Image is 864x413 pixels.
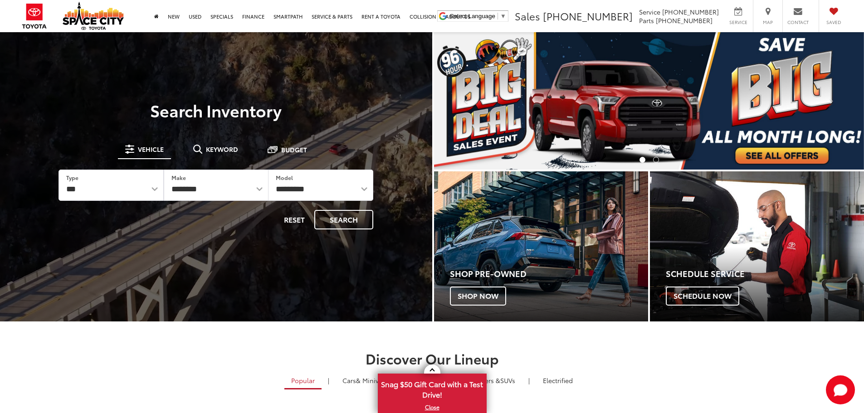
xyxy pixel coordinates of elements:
span: [PHONE_NUMBER] [662,7,719,16]
li: | [526,376,532,385]
label: Model [276,174,293,181]
label: Type [66,174,78,181]
img: Space City Toyota [63,2,124,30]
span: ▼ [500,13,506,19]
li: | [326,376,332,385]
span: Service [728,19,748,25]
span: Shop Now [450,287,506,306]
a: SUVs [454,373,522,388]
span: Budget [281,146,307,153]
button: Toggle Chat Window [826,375,855,404]
a: Schedule Service Schedule Now [650,171,864,321]
h4: Shop Pre-Owned [450,269,648,278]
span: Sales [515,9,540,23]
button: Reset [276,210,312,229]
span: Contact [787,19,809,25]
button: Click to view next picture. [800,50,864,151]
span: [PHONE_NUMBER] [543,9,633,23]
span: ​ [498,13,498,19]
h4: Schedule Service [666,269,864,278]
a: Electrified [536,373,580,388]
span: Map [758,19,778,25]
div: Toyota [650,171,864,321]
li: Go to slide number 1. [639,157,645,163]
span: Keyword [206,146,238,152]
a: Shop Pre-Owned Shop Now [434,171,648,321]
span: & Minivan [356,376,386,385]
h3: Search Inventory [38,101,394,119]
button: Click to view previous picture. [434,50,498,151]
span: Snag $50 Gift Card with a Test Drive! [379,374,486,402]
span: Saved [824,19,844,25]
a: Popular [284,373,322,389]
li: Go to slide number 2. [653,157,659,163]
span: Service [639,7,660,16]
a: Cars [336,373,393,388]
span: Select Language [450,13,495,19]
button: Search [314,210,373,229]
span: [PHONE_NUMBER] [656,16,713,25]
span: Parts [639,16,654,25]
div: Toyota [434,171,648,321]
a: Select Language​ [450,13,506,19]
svg: Start Chat [826,375,855,404]
span: Schedule Now [666,287,739,306]
label: Make [171,174,186,181]
span: Vehicle [138,146,164,152]
h2: Discover Our Lineup [112,351,752,366]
